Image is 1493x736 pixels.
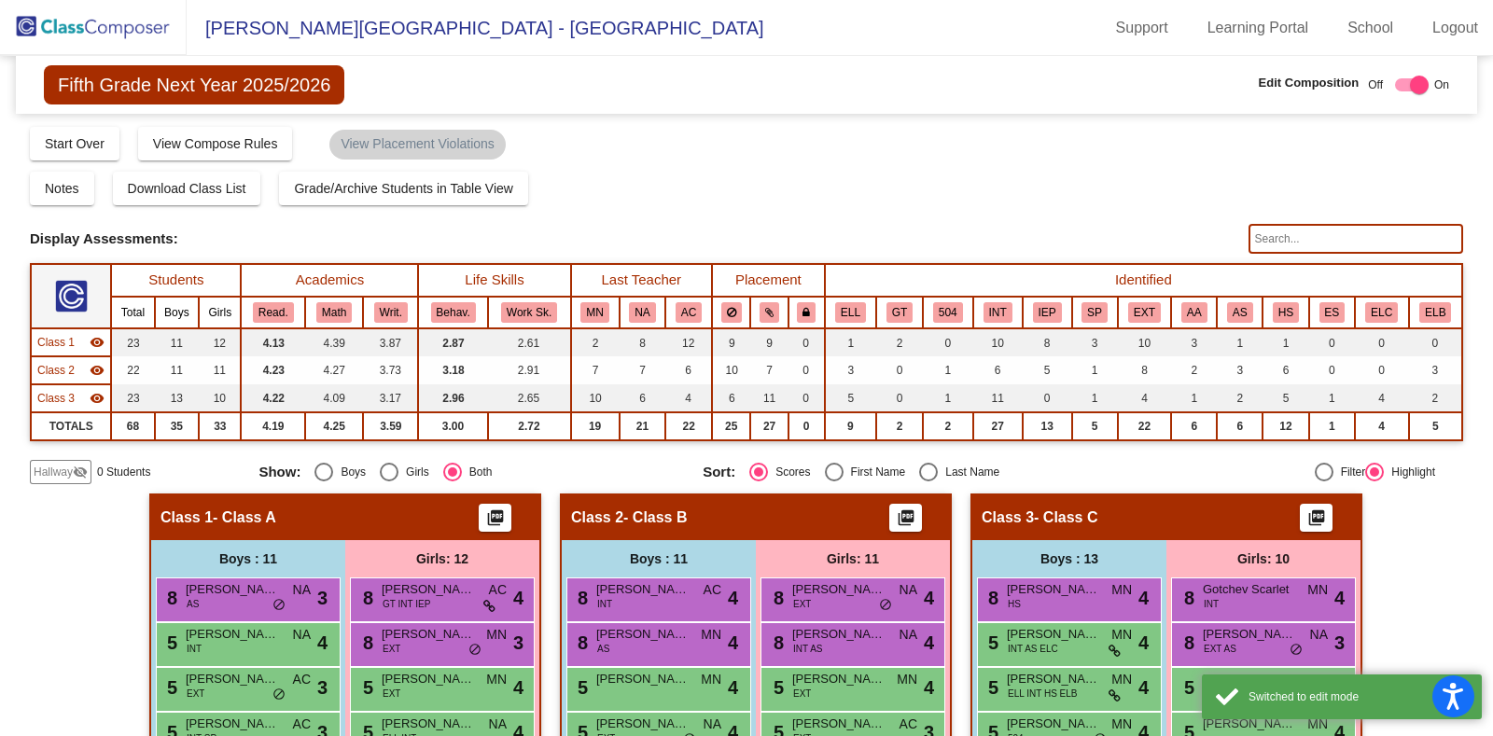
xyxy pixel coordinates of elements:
td: 8 [620,328,666,356]
mat-icon: visibility [90,391,105,406]
td: 5 [825,384,876,412]
span: Off [1368,76,1383,93]
td: 6 [620,384,666,412]
th: Academics [241,264,418,297]
span: 8 [358,588,373,608]
th: Keep with students [750,297,788,328]
button: Start Over [30,127,119,160]
td: 1 [1309,384,1355,412]
td: 2 [876,412,923,440]
span: 3 [1334,629,1345,657]
div: Highlight [1384,464,1435,480]
span: HS [1008,597,1021,611]
button: Print Students Details [1300,504,1333,532]
span: MN [701,670,721,689]
span: INT [597,597,612,611]
td: 2.91 [488,356,571,384]
td: 5 [1409,412,1462,440]
td: 3.17 [363,384,418,412]
td: 2.65 [488,384,571,412]
td: 11 [155,356,200,384]
div: Scores [768,464,810,480]
td: 0 [1409,328,1462,356]
span: - Class A [213,508,276,527]
span: [PERSON_NAME] [186,670,279,688]
th: Girls [199,297,241,328]
span: MN [486,670,507,689]
mat-icon: picture_as_pdf [895,508,917,535]
input: Search... [1249,224,1463,254]
td: 2 [923,412,973,440]
mat-icon: visibility_off [73,465,88,479]
span: Grade/Archive Students in Table View [294,181,513,196]
span: Hallway [34,464,73,480]
td: 6 [665,356,712,384]
span: Class 3 [37,390,75,407]
td: 0 [923,328,973,356]
td: 8 [1023,328,1072,356]
div: Filter [1333,464,1366,480]
th: Monica Newman [571,297,620,328]
div: Girls: 10 [1166,540,1360,577]
td: 10 [571,384,620,412]
span: [PERSON_NAME] [382,580,475,599]
th: SPEECH [1072,297,1118,328]
td: 2.72 [488,412,571,440]
td: 6 [712,384,750,412]
span: 8 [358,632,373,653]
span: 4 [317,629,328,657]
span: INT [187,642,202,656]
span: Class 2 [37,362,75,379]
td: 4.19 [241,412,305,440]
td: 13 [155,384,200,412]
button: Work Sk. [501,302,557,323]
td: Hidden teacher - Class B [31,356,111,384]
td: 2 [1409,384,1462,412]
span: 3 [513,629,523,657]
button: EXT [1128,302,1161,323]
td: 11 [750,384,788,412]
td: 1 [1072,384,1118,412]
td: 5 [1263,384,1309,412]
span: 4 [728,584,738,612]
button: View Compose Rules [138,127,293,160]
span: Start Over [45,136,105,151]
button: Notes [30,172,94,205]
span: 5 [984,632,998,653]
span: [PERSON_NAME] [186,625,279,644]
span: Gotchev Scarlet [1203,580,1296,599]
td: 1 [1309,412,1355,440]
button: IEP [1033,302,1062,323]
span: INT AS [793,642,823,656]
button: AC [676,302,702,323]
span: [PERSON_NAME] [382,625,475,644]
span: [PERSON_NAME] [186,580,279,599]
td: 2.87 [418,328,487,356]
th: Keep with teacher [788,297,825,328]
mat-radio-group: Select an option [258,463,689,481]
td: 9 [712,328,750,356]
td: 4 [1118,384,1172,412]
span: 4 [1138,629,1149,657]
button: Read. [253,302,294,323]
button: MN [580,302,608,323]
td: 4.39 [305,328,363,356]
div: Boys [333,464,366,480]
button: Math [316,302,352,323]
div: Last Name [938,464,999,480]
span: INT AS ELC [1008,642,1058,656]
td: 13 [1023,412,1072,440]
td: 23 [111,328,154,356]
span: EXT AS [1204,642,1236,656]
span: 8 [573,632,588,653]
span: Fifth Grade Next Year 2025/2026 [44,65,344,104]
td: 35 [155,412,200,440]
span: AC [489,580,507,600]
th: ELL Class B [1409,297,1462,328]
button: GT [886,302,913,323]
span: 8 [1179,632,1194,653]
td: 9 [825,412,876,440]
td: Hidden teacher - Class C [31,384,111,412]
th: 504 Plan [923,297,973,328]
div: Boys : 11 [562,540,756,577]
